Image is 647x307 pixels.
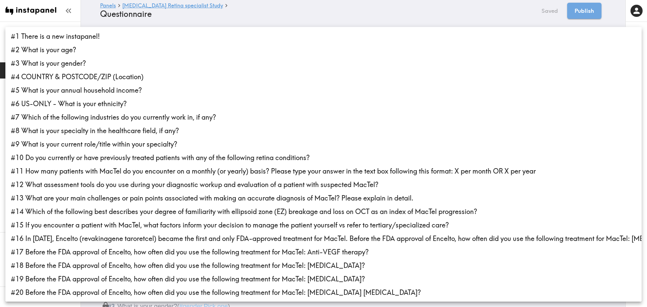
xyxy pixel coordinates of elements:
li: #11 How many patients with MacTel do you encounter on a monthly (or yearly) basis? Please type yo... [5,164,642,178]
li: #20 Before the FDA approval of Encelto, how often did you use the following treatment for MacTel:... [5,286,642,299]
li: #12 What assessment tools do you use during your diagnostic workup and evaluation of a patient wi... [5,178,642,191]
li: #16 In [DATE], Encelto (revakinagene taroretcel) became the first and only FDA-approved treatment... [5,232,642,245]
li: #19 Before the FDA approval of Encelto, how often did you use the following treatment for MacTel:... [5,272,642,286]
li: #1 There is a new instapanel! [5,30,642,43]
li: #9 What is your current role/title within your specialty? [5,137,642,151]
li: #13 What are your main challenges or pain points associated with making an accurate diagnosis of ... [5,191,642,205]
li: #7 Which of the following industries do you currently work in, if any? [5,111,642,124]
li: #14 Which of the following best describes your degree of familiarity with ellipsoid zone (EZ) bre... [5,205,642,218]
li: #4 COUNTRY & POSTCODE/ZIP (Location) [5,70,642,84]
li: #8 What is your specialty in the healthcare field, if any? [5,124,642,137]
li: #6 US-ONLY - What is your ethnicity? [5,97,642,111]
li: #5 What is your annual household income? [5,84,642,97]
li: #18 Before the FDA approval of Encelto, how often did you use the following treatment for MacTel:... [5,259,642,272]
li: #2 What is your age? [5,43,642,57]
li: #17 Before the FDA approval of Encelto, how often did you use the following treatment for MacTel:... [5,245,642,259]
li: #3 What is your gender? [5,57,642,70]
li: #10 Do you currently or have previously treated patients with any of the following retina conditi... [5,151,642,164]
li: #15 If you encounter a patient with MacTel, what factors inform your decision to manage the patie... [5,218,642,232]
